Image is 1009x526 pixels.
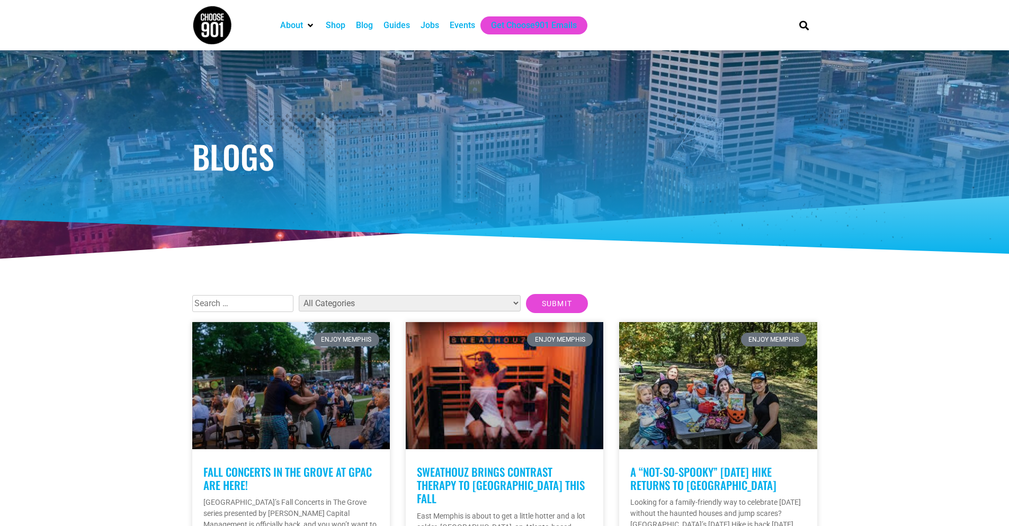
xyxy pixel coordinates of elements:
div: Enjoy Memphis [314,333,379,346]
input: Search … [192,295,293,312]
a: SweatHouz Brings Contrast Therapy to [GEOGRAPHIC_DATA] This Fall [417,463,585,506]
a: Get Choose901 Emails [491,19,577,32]
a: Events [450,19,475,32]
a: About [280,19,303,32]
h1: Blogs [192,140,817,172]
a: Fall Concerts in The Grove at GPAC are Here! [203,463,372,493]
a: Guides [383,19,410,32]
a: Blog [356,19,373,32]
div: About [275,16,320,34]
div: Enjoy Memphis [527,333,593,346]
input: Submit [526,294,588,313]
a: Shop [326,19,345,32]
a: A “Not-So-Spooky” [DATE] Hike Returns to [GEOGRAPHIC_DATA] [630,463,776,493]
a: Jobs [421,19,439,32]
div: Enjoy Memphis [741,333,807,346]
div: Search [795,16,812,34]
nav: Main nav [275,16,781,34]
